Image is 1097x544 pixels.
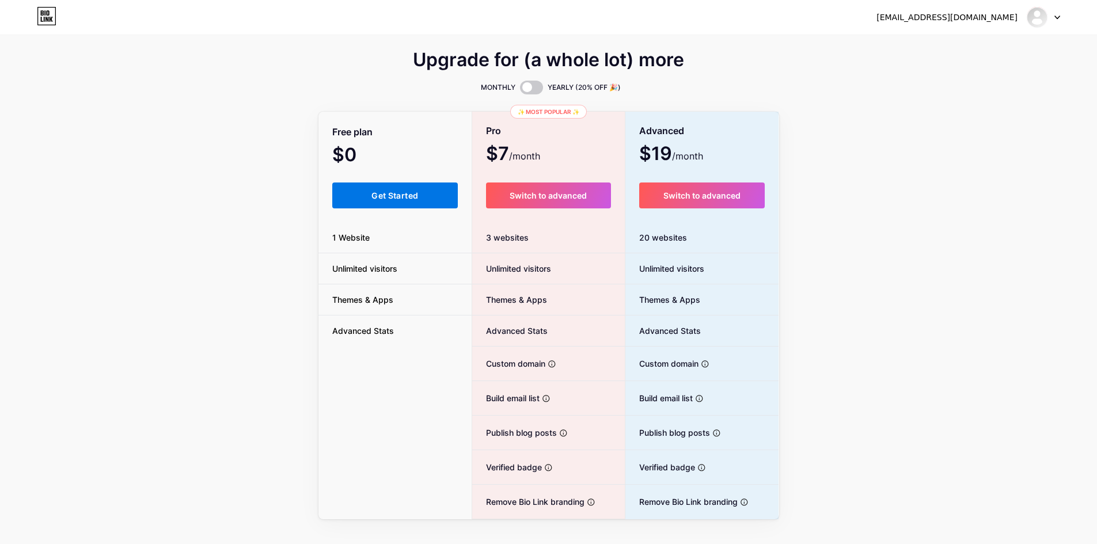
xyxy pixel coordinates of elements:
img: waszabyasjadkhair [1026,6,1048,28]
span: /month [672,149,703,163]
span: Themes & Apps [318,294,407,306]
span: Advanced Stats [472,325,548,337]
span: $0 [332,148,388,164]
span: Switch to advanced [663,191,741,200]
span: Advanced Stats [318,325,408,337]
span: YEARLY (20% OFF 🎉) [548,82,621,93]
button: Switch to advanced [639,182,765,208]
span: Build email list [472,392,540,404]
span: Verified badge [472,461,542,473]
span: Unlimited visitors [625,263,704,275]
span: Publish blog posts [472,427,557,439]
span: Remove Bio Link branding [472,496,584,508]
span: MONTHLY [481,82,515,93]
span: Pro [486,121,501,141]
span: Remove Bio Link branding [625,496,738,508]
span: Advanced [639,121,684,141]
span: Advanced Stats [625,325,701,337]
span: Themes & Apps [472,294,547,306]
span: Themes & Apps [625,294,700,306]
div: 20 websites [625,222,779,253]
div: ✨ Most popular ✨ [510,105,587,119]
span: Unlimited visitors [472,263,551,275]
span: Verified badge [625,461,695,473]
span: Switch to advanced [510,191,587,200]
button: Switch to advanced [486,182,611,208]
span: Get Started [371,191,418,200]
span: Unlimited visitors [318,263,411,275]
span: $19 [639,147,703,163]
button: Get Started [332,182,458,208]
span: Build email list [625,392,693,404]
span: Custom domain [472,357,545,370]
span: Publish blog posts [625,427,710,439]
div: 3 websites [472,222,625,253]
span: $7 [486,147,540,163]
div: [EMAIL_ADDRESS][DOMAIN_NAME] [876,12,1018,24]
span: Upgrade for (a whole lot) more [413,53,684,67]
span: Custom domain [625,357,699,370]
span: Free plan [332,122,373,142]
span: 1 Website [318,231,384,244]
span: /month [509,149,540,163]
